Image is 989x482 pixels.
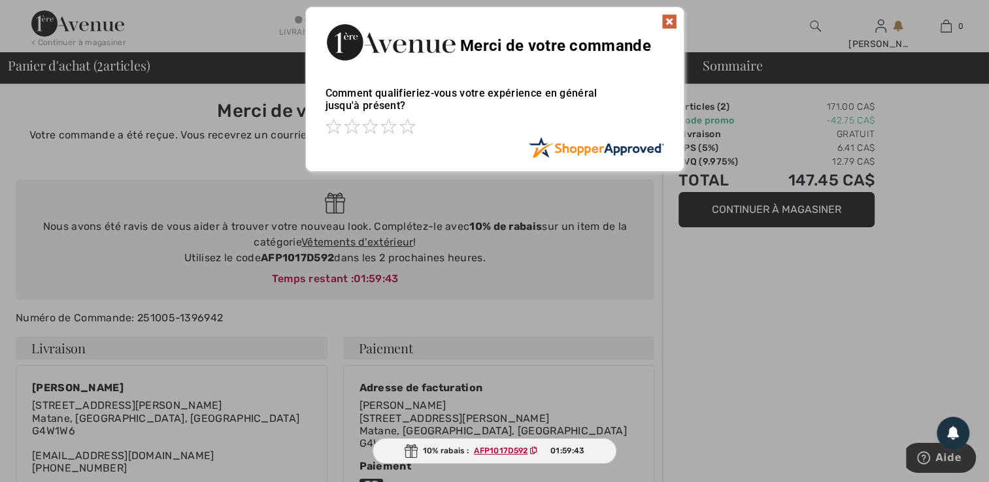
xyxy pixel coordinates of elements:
div: Comment qualifieriez-vous votre expérience en général jusqu'à présent? [326,74,664,137]
div: 10% rabais : [373,438,617,464]
span: Merci de votre commande [460,37,651,55]
img: x [662,14,677,29]
img: Gift.svg [405,444,418,458]
img: Merci de votre commande [326,20,456,64]
ins: AFP1017D592 [474,446,528,455]
span: Aide [29,9,56,21]
span: 01:59:43 [550,445,584,457]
